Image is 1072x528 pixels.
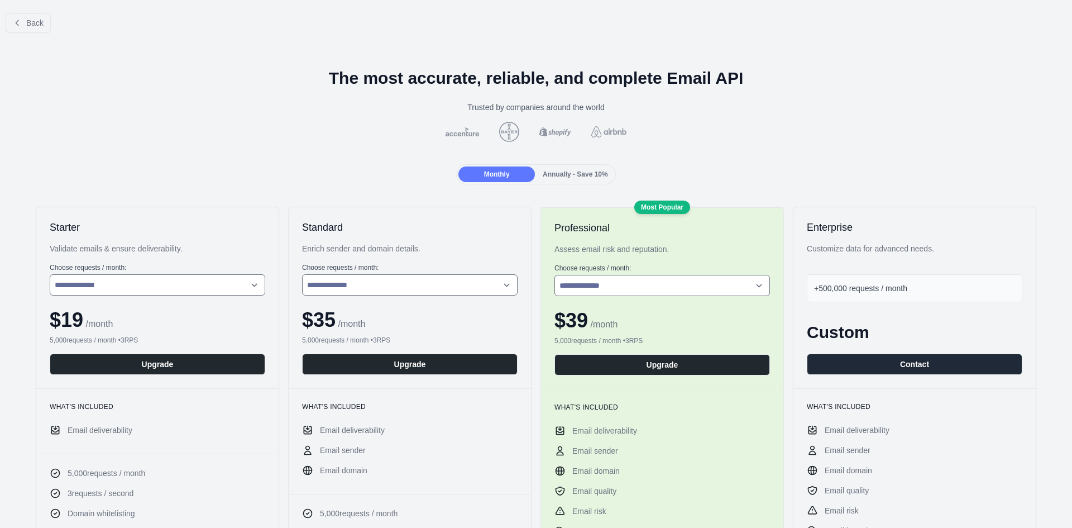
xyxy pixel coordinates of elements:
div: Assess email risk and reputation. [554,244,770,255]
span: +500,000 requests / month [814,284,907,293]
div: Enrich sender and domain details. [302,243,518,254]
label: Choose requests / month: [302,263,518,272]
h2: Professional [554,221,770,235]
h2: Standard [302,221,518,234]
label: Choose requests / month: [554,264,770,273]
div: Customize data for advanced needs. [807,243,1022,254]
h2: Enterprise [807,221,1022,234]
